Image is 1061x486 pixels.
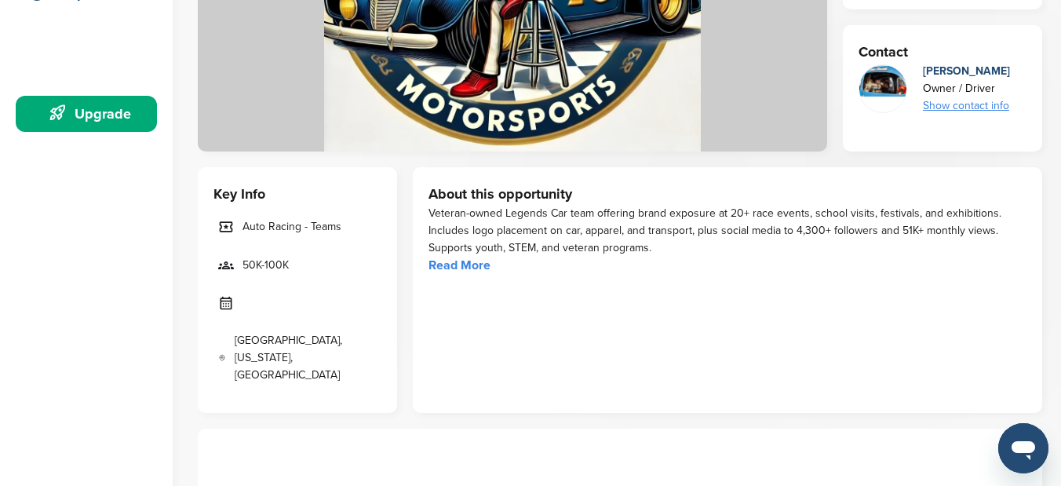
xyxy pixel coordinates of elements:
[923,63,1010,80] div: [PERSON_NAME]
[428,205,1026,257] div: Veteran-owned Legends Car team offering brand exposure at 20+ race events, school visits, festiva...
[998,423,1048,473] iframe: Button to launch messaging window
[923,80,1010,97] div: Owner / Driver
[213,183,381,205] h3: Key Info
[859,41,1026,63] h3: Contact
[923,97,1010,115] div: Show contact info
[242,218,341,236] span: Auto Racing - Teams
[428,258,490,273] a: Read More
[24,100,157,128] div: Upgrade
[428,183,1026,205] h3: About this opportunity
[235,332,377,384] span: [GEOGRAPHIC_DATA], [US_STATE], [GEOGRAPHIC_DATA]
[16,96,157,132] a: Upgrade
[859,65,906,97] img: mg 0047
[242,257,289,274] span: 50K-100K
